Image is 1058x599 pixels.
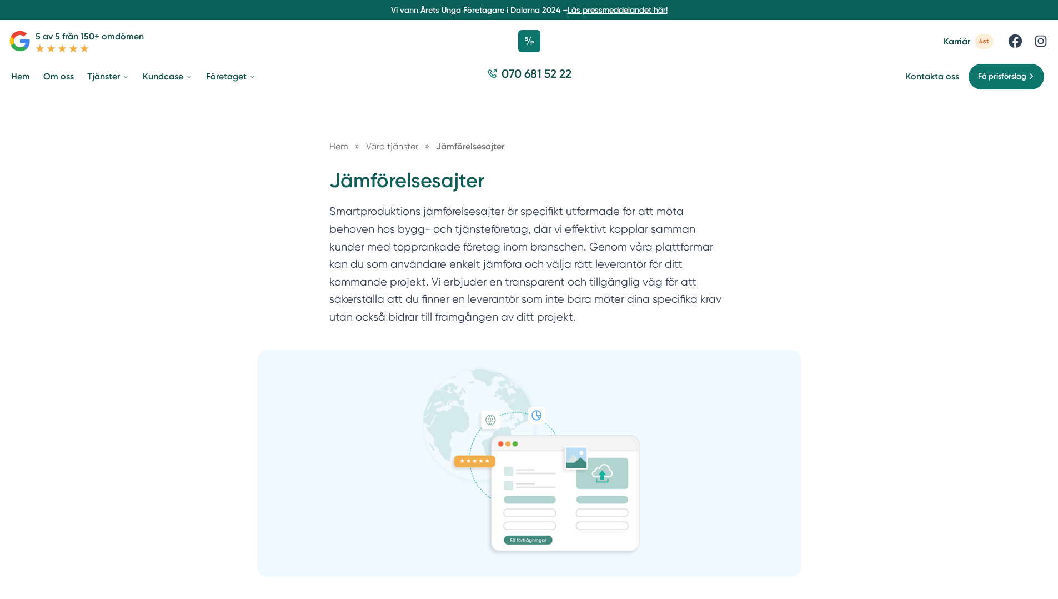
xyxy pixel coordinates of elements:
[9,62,32,91] a: Hem
[141,62,195,91] a: Kundcase
[329,139,729,153] nav: Breadcrumb
[975,34,994,49] span: 4st
[425,139,429,153] span: »
[204,62,258,91] a: Företaget
[944,36,970,47] span: Karriär
[41,62,76,91] a: Om oss
[329,167,729,203] h1: Jämförelsesajter
[4,4,1054,16] p: Vi vann Årets Unga Företagare i Dalarna 2024 –
[906,71,959,82] a: Kontakta oss
[257,350,801,577] img: Jämförelsesajter, Jämförelsesajt
[85,62,132,91] a: Tjänster
[978,71,1026,83] span: Få prisförslag
[329,141,348,152] a: Hem
[968,63,1045,90] a: Få prisförslag
[436,141,504,152] a: Jämförelsesajter
[483,66,576,87] a: 070 681 52 22
[366,141,420,152] a: Våra tjänster
[355,139,359,153] span: »
[329,203,729,331] p: Smartproduktions jämförelsesajter är specifikt utformade för att möta behoven hos bygg- och tjäns...
[36,29,144,43] p: 5 av 5 från 150+ omdömen
[944,34,994,49] a: Karriär 4st
[366,141,418,152] span: Våra tjänster
[502,66,571,82] span: 070 681 52 22
[568,6,668,14] a: Läs pressmeddelandet här!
